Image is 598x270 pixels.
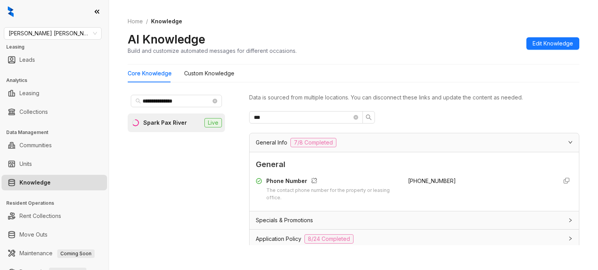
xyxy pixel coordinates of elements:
span: search [135,98,141,104]
span: Edit Knowledge [533,39,573,48]
span: collapsed [568,218,573,223]
li: Units [2,156,107,172]
a: Home [126,17,144,26]
a: Communities [19,138,52,153]
div: Core Knowledge [128,69,172,78]
div: Phone Number [266,177,399,187]
div: Build and customize automated messages for different occasions. [128,47,297,55]
div: Spark Pax River [143,118,187,127]
div: General Info7/8 Completed [250,133,579,152]
a: Move Outs [19,227,47,242]
img: logo [8,6,14,17]
li: Communities [2,138,107,153]
div: Specials & Promotions [250,211,579,229]
li: Maintenance [2,246,107,261]
span: 8/24 Completed [304,234,354,244]
a: Leads [19,52,35,68]
span: search [366,114,372,120]
span: close-circle [213,99,217,103]
span: Specials & Promotions [256,216,313,225]
div: Application Policy8/24 Completed [250,230,579,248]
span: expanded [568,140,573,145]
a: Leasing [19,85,39,101]
button: Edit Knowledge [526,37,579,50]
a: Units [19,156,32,172]
li: Rent Collections [2,208,107,224]
span: 7/8 Completed [290,138,336,147]
li: Leasing [2,85,107,101]
span: Live [204,118,222,127]
div: Data is sourced from multiple locations. You can disconnect these links and update the content as... [249,93,579,102]
li: Move Outs [2,227,107,242]
h3: Analytics [6,77,109,84]
h3: Resident Operations [6,200,109,207]
h3: Leasing [6,44,109,51]
span: Knowledge [151,18,182,24]
li: / [146,17,148,26]
span: close-circle [354,115,358,120]
span: General Info [256,138,287,147]
span: [PHONE_NUMBER] [408,178,456,184]
div: Custom Knowledge [184,69,234,78]
a: Knowledge [19,175,51,190]
li: Leads [2,52,107,68]
span: Coming Soon [57,249,95,258]
span: Gates Hudson [9,28,97,39]
li: Knowledge [2,175,107,190]
span: Application Policy [256,235,301,243]
a: Rent Collections [19,208,61,224]
h3: Data Management [6,129,109,136]
div: The contact phone number for the property or leasing office. [266,187,399,202]
span: General [256,159,573,171]
li: Collections [2,104,107,120]
a: Collections [19,104,48,120]
span: collapsed [568,236,573,241]
h2: AI Knowledge [128,32,205,47]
